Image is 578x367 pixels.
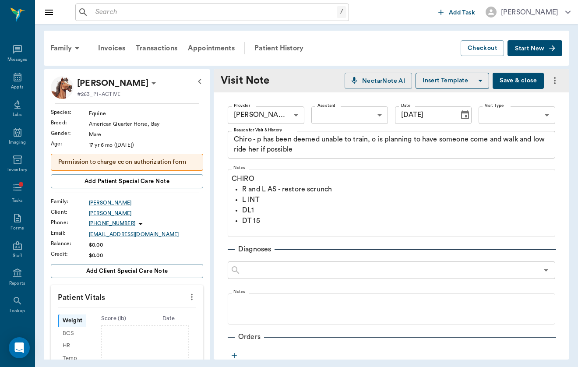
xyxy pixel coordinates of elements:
div: Riley LYTLE [77,76,148,90]
div: Open Intercom Messenger [9,337,30,358]
div: Tasks [12,198,23,204]
div: Temp [58,352,86,365]
button: Insert Template [416,73,489,89]
label: Notes [233,165,245,171]
div: American Quarter Horse, Bay [89,120,203,128]
span: Add client Special Care Note [86,266,168,276]
div: Staff [13,253,22,259]
div: Gender : [51,129,89,137]
p: [PHONE_NUMBER] [89,220,135,227]
div: Visit Note [221,73,286,88]
p: DL1 [242,205,551,215]
div: Mare [89,131,203,138]
a: Transactions [130,38,183,59]
div: Reports [9,280,25,287]
p: CHIRO [232,173,551,184]
div: Age : [51,140,89,148]
button: [PERSON_NAME] [479,4,578,20]
a: Invoices [93,38,130,59]
a: Patient History [249,38,309,59]
div: BCS [58,327,86,340]
button: Add Task [435,4,479,20]
div: [PERSON_NAME] [228,106,304,124]
div: [PERSON_NAME] [501,7,558,18]
div: Forms [11,225,24,232]
div: Species : [51,108,89,116]
div: Email : [51,229,89,237]
p: L INT [242,194,551,205]
div: Family [45,38,88,59]
a: [PERSON_NAME] [89,209,203,217]
input: MM/DD/YYYY [395,106,453,124]
div: Labs [13,112,22,118]
img: Profile Image [51,76,74,99]
button: Open [540,264,552,276]
p: DT 15 [242,215,551,226]
p: #263_P1 - ACTIVE [77,90,120,98]
div: Client : [51,208,89,216]
label: Assistant [317,102,335,109]
div: Family : [51,198,89,205]
div: 17 yr 6 mo ([DATE]) [89,141,203,149]
p: [PERSON_NAME] [77,76,148,90]
button: Start New [508,40,562,56]
button: Checkout [461,40,504,56]
a: Appointments [183,38,240,59]
div: $0.00 [89,251,203,259]
div: Lookup [10,308,25,314]
label: Provider [234,102,250,109]
input: Search [92,6,337,18]
button: Choose date, selected date is Sep 16, 2025 [456,106,474,124]
div: Date [141,314,196,323]
a: [EMAIL_ADDRESS][DOMAIN_NAME] [89,230,203,238]
div: Score ( lb ) [86,314,141,323]
p: R and L AS - restore scrunch [242,184,551,194]
div: Inventory [7,167,27,173]
p: Patient Vitals [51,285,203,307]
div: Breed : [51,119,89,127]
div: Equine [89,109,203,117]
textarea: Chiro - p has been deemed unable to train, o is planning to have someone come and walk and low ri... [234,134,549,155]
label: Visit Type [485,102,504,109]
div: Messages [7,56,28,63]
label: Notes [233,289,245,295]
div: Phone : [51,219,89,226]
p: Diagnoses [235,244,275,254]
div: Balance : [51,240,89,247]
button: more [547,73,562,88]
div: Imaging [9,139,26,146]
button: Close drawer [40,4,58,21]
button: Save & close [493,73,544,89]
a: [PERSON_NAME] [89,199,203,207]
p: Permission to charge cc on authorization form [58,158,196,167]
label: Reason for Visit & History [234,127,282,133]
div: Appts [11,84,23,91]
button: Add patient Special Care Note [51,174,203,188]
div: Weight [58,314,86,327]
div: Credit : [51,250,89,258]
button: more [185,289,199,304]
div: HR [58,340,86,353]
label: Date [401,102,410,109]
span: Add patient Special Care Note [85,176,169,186]
button: Add client Special Care Note [51,264,203,278]
button: NectarNote AI [345,73,412,89]
div: $0.00 [89,241,203,249]
p: Orders [235,332,264,342]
